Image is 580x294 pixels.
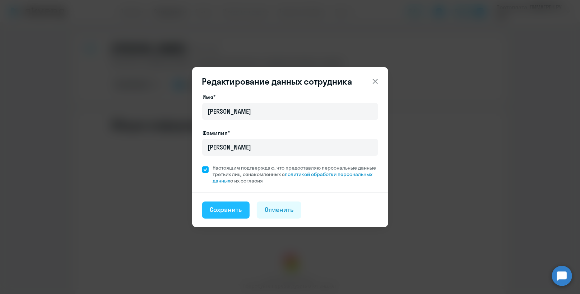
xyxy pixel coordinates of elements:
button: Отменить [257,201,301,219]
a: политикой обработки персональных данных [213,171,373,184]
div: Сохранить [210,205,242,214]
label: Фамилия* [203,129,230,137]
span: Настоящим подтверждаю, что предоставляю персональные данные третьих лиц, ознакомленных с с их сог... [213,165,378,184]
button: Сохранить [202,201,250,219]
div: Отменить [265,205,293,214]
header: Редактирование данных сотрудника [192,76,388,87]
